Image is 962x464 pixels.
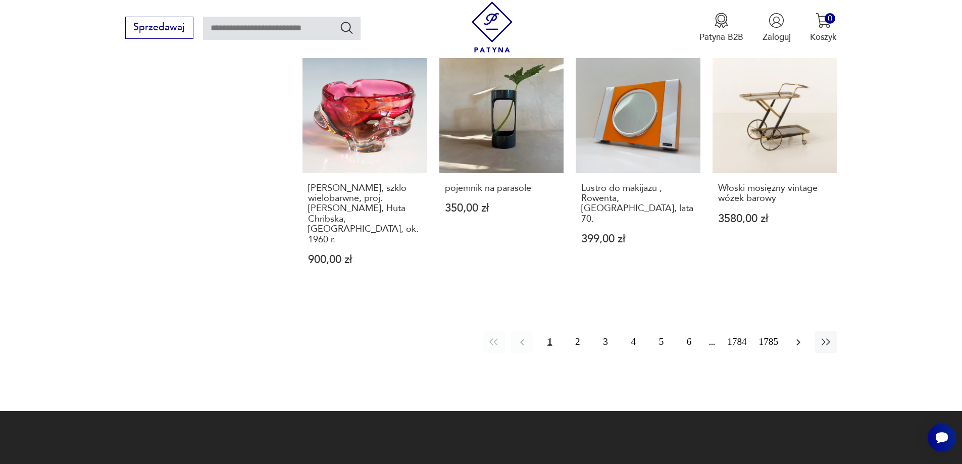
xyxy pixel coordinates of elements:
[594,331,616,353] button: 3
[339,20,354,35] button: Szukaj
[724,331,749,353] button: 1784
[714,13,729,28] img: Ikona medalu
[699,31,743,43] p: Patyna B2B
[699,13,743,43] button: Patyna B2B
[581,234,695,244] p: 399,00 zł
[810,31,837,43] p: Koszyk
[539,331,561,353] button: 1
[576,49,700,289] a: Lustro do makijażu , Rowenta, Niemcy, lata 70.Lustro do makijażu , Rowenta, [GEOGRAPHIC_DATA], la...
[650,331,672,353] button: 5
[581,183,695,225] h3: Lustro do makijażu , Rowenta, [GEOGRAPHIC_DATA], lata 70.
[308,183,422,245] h3: [PERSON_NAME], szklo wielobarwne, proj. [PERSON_NAME], Huta Chribska, [GEOGRAPHIC_DATA], ok. 1960 r.
[445,183,559,193] h3: pojemnik na parasole
[623,331,644,353] button: 4
[699,13,743,43] a: Ikona medaluPatyna B2B
[769,13,784,28] img: Ikonka użytkownika
[763,31,791,43] p: Zaloguj
[567,331,588,353] button: 2
[756,331,781,353] button: 1785
[467,2,518,53] img: Patyna - sklep z meblami i dekoracjami vintage
[810,13,837,43] button: 0Koszyk
[718,183,832,204] h3: Włoski mosiężny vintage wózek barowy
[825,13,835,24] div: 0
[816,13,831,28] img: Ikona koszyka
[718,214,832,224] p: 3580,00 zł
[125,17,193,39] button: Sprzedawaj
[445,203,559,214] p: 350,00 zł
[302,49,427,289] a: Patera kwiatowa, szklo wielobarwne, proj. Josef Hospodka, Huta Chribska, Czechosłowacja, ok. 1960...
[713,49,837,289] a: Włoski mosiężny vintage wózek barowyWłoski mosiężny vintage wózek barowy3580,00 zł
[763,13,791,43] button: Zaloguj
[439,49,564,289] a: pojemnik na parasolepojemnik na parasole350,00 zł
[125,24,193,32] a: Sprzedawaj
[928,424,956,452] iframe: Smartsupp widget button
[308,254,422,265] p: 900,00 zł
[678,331,700,353] button: 6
